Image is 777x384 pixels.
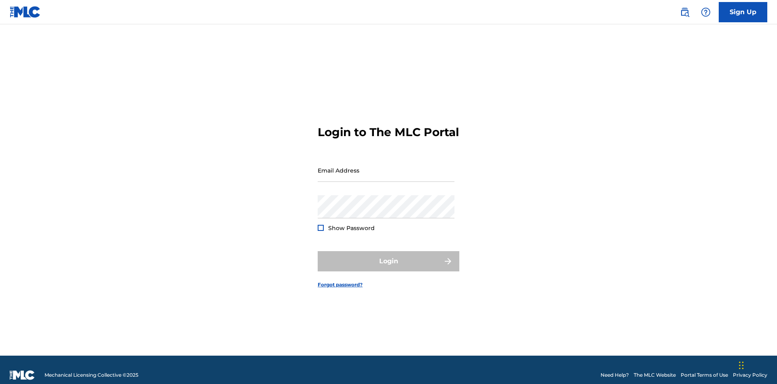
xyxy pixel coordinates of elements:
[601,371,629,379] a: Need Help?
[733,371,767,379] a: Privacy Policy
[680,7,690,17] img: search
[318,281,363,288] a: Forgot password?
[45,371,138,379] span: Mechanical Licensing Collective © 2025
[10,370,35,380] img: logo
[681,371,728,379] a: Portal Terms of Use
[739,353,744,378] div: Drag
[318,125,459,139] h3: Login to The MLC Portal
[698,4,714,20] div: Help
[328,224,375,232] span: Show Password
[701,7,711,17] img: help
[677,4,693,20] a: Public Search
[737,345,777,384] iframe: Chat Widget
[719,2,767,22] a: Sign Up
[10,6,41,18] img: MLC Logo
[634,371,676,379] a: The MLC Website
